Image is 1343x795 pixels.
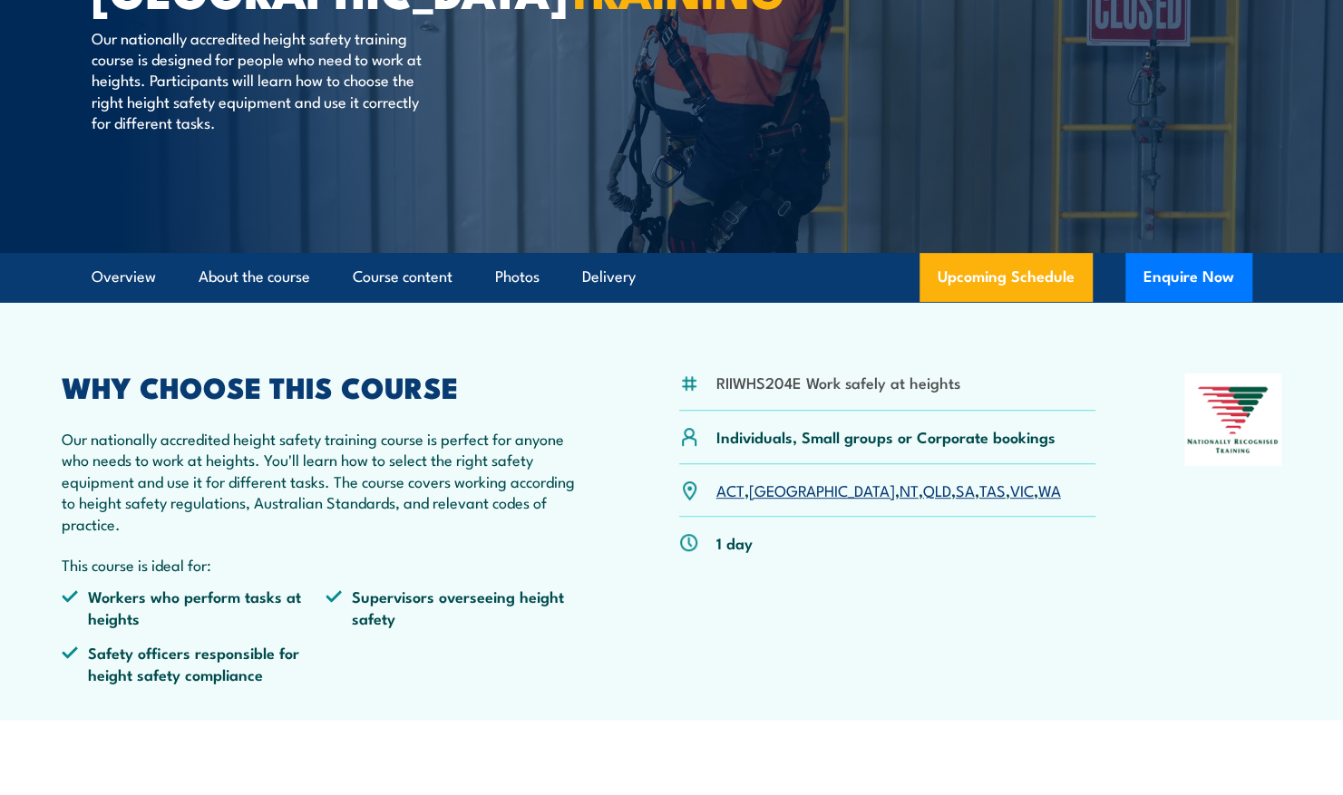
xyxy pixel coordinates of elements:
[495,253,540,301] a: Photos
[920,253,1093,302] a: Upcoming Schedule
[199,253,310,301] a: About the course
[1125,253,1252,302] button: Enquire Now
[62,373,591,399] h2: WHY CHOOSE THIS COURSE
[716,532,753,553] p: 1 day
[62,642,326,684] li: Safety officers responsible for height safety compliance
[716,480,1061,500] p: , , , , , , ,
[62,586,326,628] li: Workers who perform tasks at heights
[979,479,1006,500] a: TAS
[1184,373,1282,466] img: Nationally Recognised Training logo.
[92,253,156,301] a: Overview
[716,372,960,393] li: RIIWHS204E Work safely at heights
[923,479,951,500] a: QLD
[956,479,975,500] a: SA
[62,428,591,534] p: Our nationally accredited height safety training course is perfect for anyone who needs to work a...
[582,253,636,301] a: Delivery
[749,479,895,500] a: [GEOGRAPHIC_DATA]
[716,479,744,500] a: ACT
[716,426,1056,447] p: Individuals, Small groups or Corporate bookings
[1038,479,1061,500] a: WA
[92,27,423,133] p: Our nationally accredited height safety training course is designed for people who need to work a...
[1010,479,1034,500] a: VIC
[900,479,919,500] a: NT
[62,554,591,575] p: This course is ideal for:
[326,586,590,628] li: Supervisors overseeing height safety
[353,253,453,301] a: Course content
